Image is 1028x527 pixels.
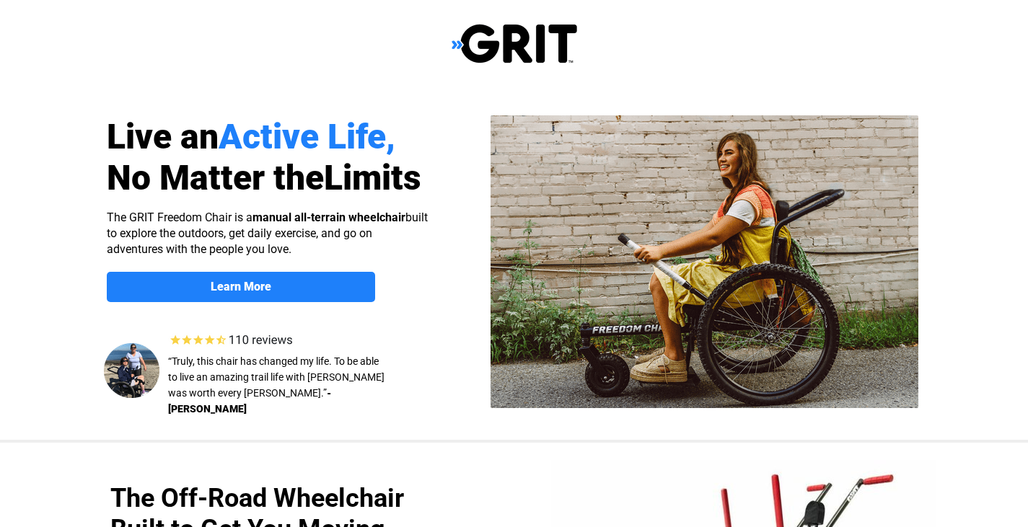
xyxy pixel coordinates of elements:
span: The GRIT Freedom Chair is a built to explore the outdoors, get daily exercise, and go on adventur... [107,211,428,256]
a: Learn More [107,272,375,302]
strong: Learn More [211,280,271,293]
strong: manual all-terrain wheelchair [252,211,405,224]
span: Limits [324,157,421,198]
span: Live an [107,116,219,157]
span: “Truly, this chair has changed my life. To be able to live an amazing trail life with [PERSON_NAM... [168,355,385,399]
span: No Matter the [107,157,324,198]
span: Active Life, [219,116,395,157]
